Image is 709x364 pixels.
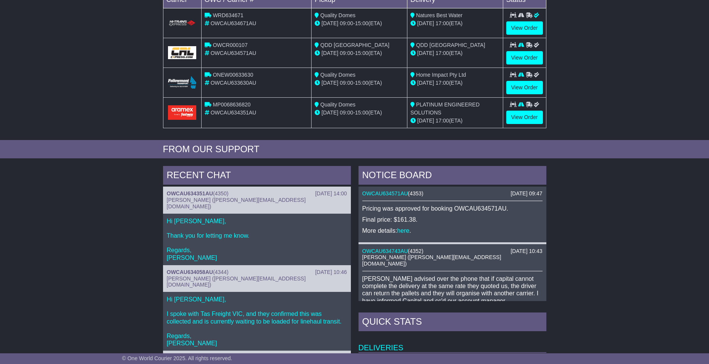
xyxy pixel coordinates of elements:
[510,248,542,254] div: [DATE] 10:43
[436,50,449,56] span: 17:00
[506,111,543,124] a: View Order
[213,12,243,18] span: WRD634671
[397,227,409,234] a: here
[416,42,485,48] span: QDD [GEOGRAPHIC_DATA]
[362,275,543,319] p: [PERSON_NAME] advised over the phone that if capital cannot complete the delivery at the same rat...
[168,46,197,59] img: GetCarrierServiceLogo
[167,190,213,196] a: OWCAU634351AU
[168,20,197,27] img: HiTrans.png
[320,12,355,18] span: Quality Domes
[321,50,338,56] span: [DATE]
[359,333,546,353] td: Deliveries
[506,21,543,35] a: View Order
[340,110,353,116] span: 09:00
[167,190,347,197] div: ( )
[321,20,338,26] span: [DATE]
[215,190,227,196] span: 4350
[168,76,197,89] img: Followmont_Transport.png
[315,109,404,117] div: - (ETA)
[210,50,256,56] span: OWCAU634571AU
[410,190,422,196] span: 4353
[355,20,368,26] span: 15:00
[315,49,404,57] div: - (ETA)
[417,80,434,86] span: [DATE]
[436,20,449,26] span: 17:00
[362,216,543,223] p: Final price: $161.38.
[362,190,408,196] a: OWCAU634571AU
[410,248,422,254] span: 4352
[506,51,543,64] a: View Order
[355,50,368,56] span: 15:00
[315,19,404,27] div: - (ETA)
[362,227,543,234] p: More details: .
[167,217,347,261] p: Hi [PERSON_NAME], Thank you for letting me know. Regards, [PERSON_NAME]
[320,101,355,108] span: Quality Domes
[359,166,546,187] div: NOTICE BOARD
[410,19,500,27] div: (ETA)
[340,50,353,56] span: 09:00
[210,20,256,26] span: OWCAU634671AU
[417,118,434,124] span: [DATE]
[506,81,543,94] a: View Order
[167,197,306,209] span: [PERSON_NAME] ([PERSON_NAME][EMAIL_ADDRESS][DOMAIN_NAME])
[436,118,449,124] span: 17:00
[315,190,347,197] div: [DATE] 14:00
[355,110,368,116] span: 15:00
[362,190,543,197] div: ( )
[416,72,466,78] span: Home Impact Pty Ltd
[167,269,347,275] div: ( )
[542,353,546,361] a: 1
[410,49,500,57] div: (ETA)
[355,80,368,86] span: 15:00
[167,269,213,275] a: OWCAU634058AU
[359,353,468,361] td: Waiting Collection
[510,190,542,197] div: [DATE] 09:47
[359,312,546,333] div: Quick Stats
[167,296,347,347] p: Hi [PERSON_NAME], I spoke with Tas Freight VIC, and they confirmed this was collected and is curr...
[163,144,546,155] div: FROM OUR SUPPORT
[362,205,543,212] p: Pricing was approved for booking OWCAU634571AU.
[320,42,389,48] span: QDD [GEOGRAPHIC_DATA]
[122,355,233,361] span: © One World Courier 2025. All rights reserved.
[315,79,404,87] div: - (ETA)
[210,80,256,86] span: OWCAU633630AU
[340,20,353,26] span: 09:00
[213,101,250,108] span: MP0068636820
[321,80,338,86] span: [DATE]
[168,105,197,119] img: Aramex.png
[213,72,253,78] span: ONEW00633630
[213,42,247,48] span: OWCR000107
[362,248,543,254] div: ( )
[417,50,434,56] span: [DATE]
[167,275,306,288] span: [PERSON_NAME] ([PERSON_NAME][EMAIL_ADDRESS][DOMAIN_NAME])
[163,166,351,187] div: RECENT CHAT
[417,20,434,26] span: [DATE]
[321,110,338,116] span: [DATE]
[210,110,256,116] span: OWCAU634351AU
[410,79,500,87] div: (ETA)
[410,117,500,125] div: (ETA)
[315,269,347,275] div: [DATE] 10:46
[340,80,353,86] span: 09:00
[416,12,463,18] span: Natures Best Water
[436,80,449,86] span: 17:00
[410,101,480,116] span: PLATINUM ENGINEERED SOLUTIONS
[362,254,501,267] span: [PERSON_NAME] ([PERSON_NAME][EMAIL_ADDRESS][DOMAIN_NAME])
[362,248,408,254] a: OWCAU634743AU
[215,269,227,275] span: 4344
[320,72,355,78] span: Quality Domes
